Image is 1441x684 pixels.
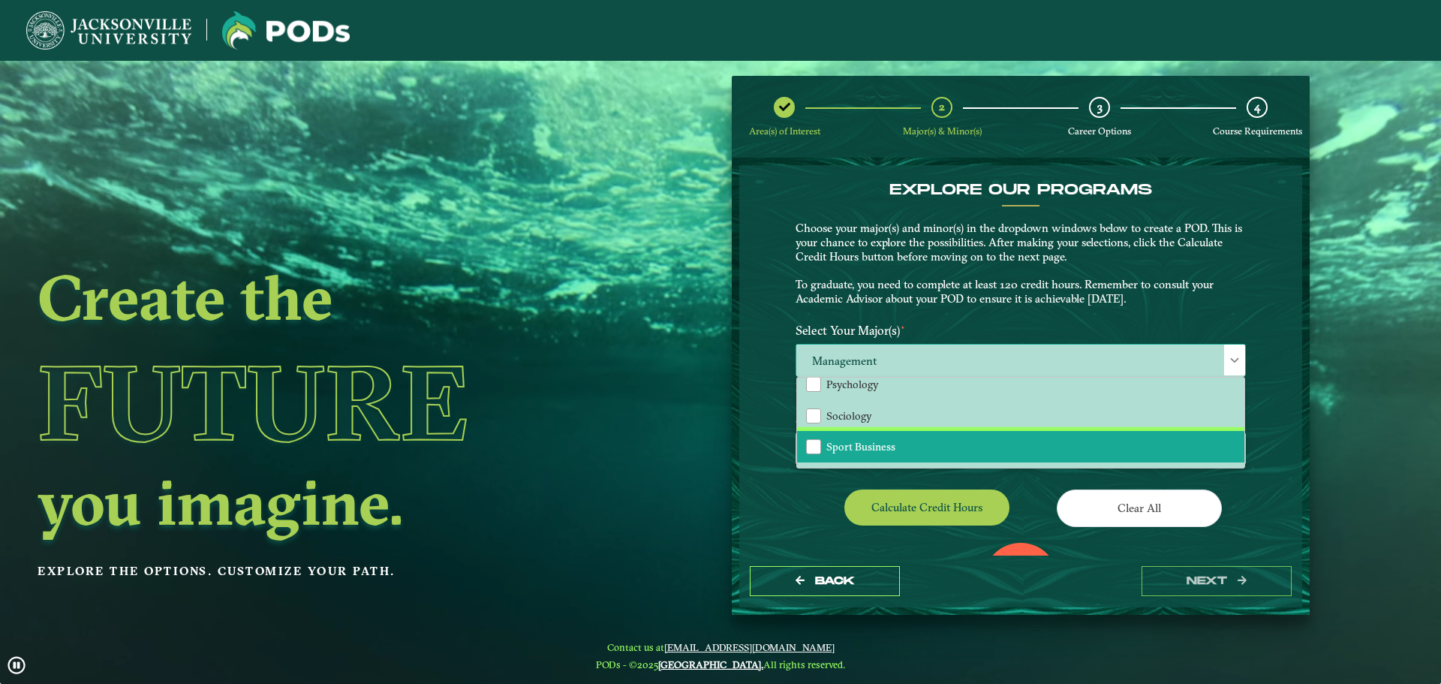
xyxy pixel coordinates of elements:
[797,399,1244,431] li: Sociology
[796,221,1246,306] p: Choose your major(s) and minor(s) in the dropdown windows below to create a POD. This is your cha...
[26,11,191,50] img: Jacksonville University logo
[1057,490,1222,526] button: Clear All
[796,181,1246,199] h4: EXPLORE OUR PROGRAMS
[38,266,611,329] h2: Create the
[900,321,906,333] sup: ⋆
[784,317,1257,345] label: Select Your Major(s)
[38,334,611,471] h1: Future
[1254,100,1260,114] span: 4
[750,566,900,597] button: Back
[1142,566,1292,597] button: next
[826,409,872,423] span: Sociology
[797,369,1244,400] li: Psychology
[1213,125,1302,137] span: Course Requirements
[903,125,982,137] span: Major(s) & Minor(s)
[784,405,1257,432] label: Select Your Minor(s)
[815,574,855,587] span: Back
[658,658,763,670] a: [GEOGRAPHIC_DATA].
[844,490,1009,525] button: Calculate credit hours
[796,345,1245,377] span: Management
[596,641,845,653] span: Contact us at
[796,381,1246,395] p: Please select at least one Major
[826,440,895,453] span: Sport Business
[749,125,820,137] span: Area(s) of Interest
[1068,125,1131,137] span: Career Options
[826,378,879,391] span: Psychology
[664,641,835,653] a: [EMAIL_ADDRESS][DOMAIN_NAME]
[596,658,845,670] span: PODs - ©2025 All rights reserved.
[939,100,945,114] span: 2
[222,11,350,50] img: Jacksonville University logo
[38,560,611,583] p: Explore the options. Customize your path.
[38,471,611,534] h2: you imagine.
[797,431,1244,463] li: Sport Business
[797,463,1244,494] li: Sports in Society
[1097,100,1103,114] span: 3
